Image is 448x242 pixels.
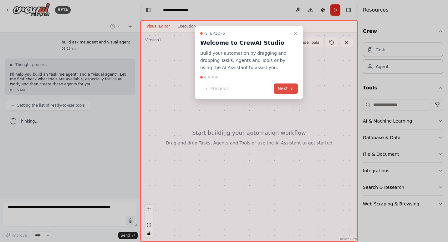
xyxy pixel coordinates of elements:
h3: Welcome to CrewAI Studio [200,38,290,47]
span: Step 1 of 5 [205,31,225,36]
p: Build your automation by dragging and dropping Tasks, Agents and Tools or by using the AI Assista... [200,50,290,71]
button: Next [274,83,298,94]
button: Previous [200,83,232,94]
button: Close walkthrough [292,30,299,37]
button: Hide left sidebar [144,6,153,14]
